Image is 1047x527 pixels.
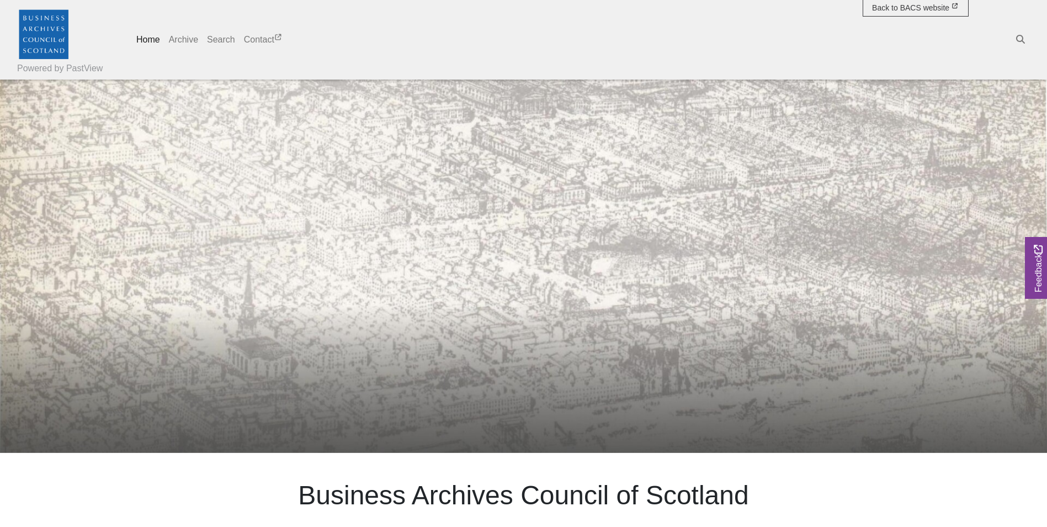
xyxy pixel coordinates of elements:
[872,3,949,12] span: Back to BACS website
[132,29,164,51] a: Home
[240,29,288,51] a: Contact
[203,29,240,51] a: Search
[1032,245,1045,292] span: Feedback
[1025,237,1047,299] a: Would you like to provide feedback?
[17,4,70,63] a: Business Archives Council of Scotland logo
[217,479,830,512] h1: Business Archives Council of Scotland
[164,29,203,51] a: Archive
[17,62,103,75] a: Powered by PastView
[17,7,70,60] img: Business Archives Council of Scotland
